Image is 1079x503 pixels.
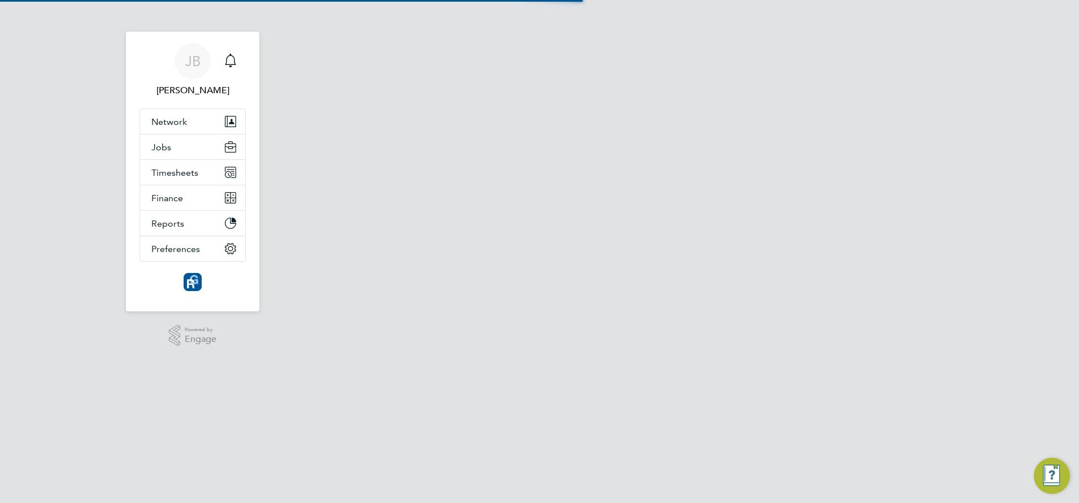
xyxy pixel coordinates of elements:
button: Jobs [140,135,245,159]
span: Powered by [185,325,216,335]
span: Preferences [151,244,200,254]
button: Network [140,109,245,134]
span: Reports [151,218,184,229]
span: Jobs [151,142,171,153]
span: Finance [151,193,183,203]
a: Go to home page [140,273,246,291]
button: Reports [140,211,245,236]
a: Powered byEngage [169,325,217,346]
nav: Main navigation [126,32,259,311]
button: Engage Resource Center [1034,458,1070,494]
button: Preferences [140,236,245,261]
button: Timesheets [140,160,245,185]
span: Network [151,116,187,127]
span: Timesheets [151,167,198,178]
span: Joe Belsten [140,84,246,97]
a: JB[PERSON_NAME] [140,43,246,97]
button: Finance [140,185,245,210]
span: Engage [185,335,216,344]
span: JB [185,54,201,68]
img: resourcinggroup-logo-retina.png [184,273,202,291]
